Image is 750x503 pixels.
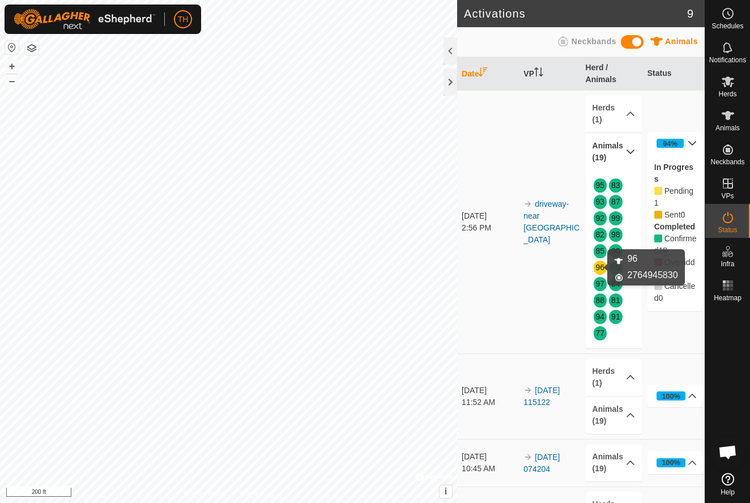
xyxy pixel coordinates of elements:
span: TH [178,14,189,25]
span: Status [718,227,737,233]
a: 94 [596,312,605,321]
a: 92 [596,214,605,223]
div: 100% [657,391,686,400]
a: 85 [596,246,605,255]
p-sorticon: Activate to sort [479,69,488,78]
p-accordion-content: 94% [647,155,704,311]
span: VPs [721,193,734,199]
p-accordion-header: 100% [647,385,704,407]
a: 84 [611,279,620,288]
a: 83 [611,181,620,190]
i: 18 Confirmed 83161, 83153, 83157, 83152, 83164, 83167, 83154, 83165, 83163, 83159, 83158, 83166, ... [654,235,662,242]
span: Pending [664,186,693,195]
a: 93 [596,197,605,206]
a: 95 [596,181,605,190]
p-accordion-header: Animals (19) [586,133,642,170]
button: Map Layers [25,41,39,55]
a: Contact Us [240,488,273,498]
th: Status [643,57,705,91]
span: Confirmed [654,234,697,255]
div: 2:56 PM [462,222,518,234]
span: Animals [665,37,698,46]
img: arrow [523,453,532,462]
span: Infra [721,261,734,267]
span: Sent [681,210,685,219]
label: Completed [654,222,695,231]
label: In Progress [654,163,693,184]
a: 98 [611,230,620,239]
span: Confirmed [659,246,668,255]
a: 96 [596,263,605,272]
a: 82 [596,230,605,239]
span: 9 [687,5,693,22]
a: driveway-near [GEOGRAPHIC_DATA] [523,199,579,244]
p-accordion-header: 94% [647,132,704,155]
th: Herd / Animals [581,57,643,91]
span: Overridden [663,270,667,279]
i: 0 Cancelled [654,282,662,290]
span: Herds [718,91,736,97]
p-accordion-header: Animals (19) [586,397,642,434]
span: Neckbands [710,159,744,165]
a: Privacy Policy [184,488,227,498]
div: 94% [657,139,686,148]
span: i [445,487,447,496]
p-sorticon: Activate to sort [534,69,543,78]
img: arrow [523,386,532,395]
button: + [5,59,19,73]
p-accordion-header: Herds (1) [586,359,642,396]
a: 81 [611,296,620,305]
a: 80 [611,263,620,272]
img: arrow [523,199,532,208]
span: Pending [654,198,659,207]
span: Pending [664,210,681,219]
a: 90 [611,246,620,255]
div: 11:52 AM [462,397,518,408]
i: 0 Sent [654,211,662,219]
span: Neckbands [572,37,616,46]
div: 100% [657,458,686,467]
h2: Activations [464,7,687,20]
i: 1 Pending 83168, [654,187,662,195]
span: Heatmap [714,295,742,301]
p-accordion-content: Animals (19) [586,170,642,348]
div: [DATE] [462,210,518,222]
a: [DATE] 074204 [523,453,560,474]
p-accordion-header: Animals (19) [586,444,642,481]
img: Gallagher Logo [14,9,155,29]
a: Help [705,468,750,500]
div: [DATE] [462,451,518,463]
a: 97 [596,279,605,288]
th: Date [457,57,519,91]
button: i [440,485,452,498]
a: 91 [611,312,620,321]
div: Open chat [711,435,745,469]
span: Cancelled [659,293,663,302]
a: 77 [596,329,605,338]
span: Cancelled [654,282,695,302]
a: [DATE] 115122 [523,386,560,407]
div: 100% [662,391,680,402]
span: Overridden [654,258,695,279]
i: 0 Overridden [654,258,662,266]
a: 99 [611,214,620,223]
a: 87 [611,197,620,206]
div: 100% [662,457,680,468]
span: Notifications [709,57,746,63]
div: [DATE] [462,385,518,397]
span: Animals [715,125,740,131]
span: Help [721,489,735,496]
span: Schedules [711,23,743,29]
p-accordion-header: Herds (1) [586,95,642,133]
button: Reset Map [5,41,19,54]
a: 88 [596,296,605,305]
div: 10:45 AM [462,463,518,475]
th: VP [519,57,581,91]
p-accordion-header: 100% [647,451,704,474]
button: – [5,74,19,88]
div: 94% [663,138,677,149]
